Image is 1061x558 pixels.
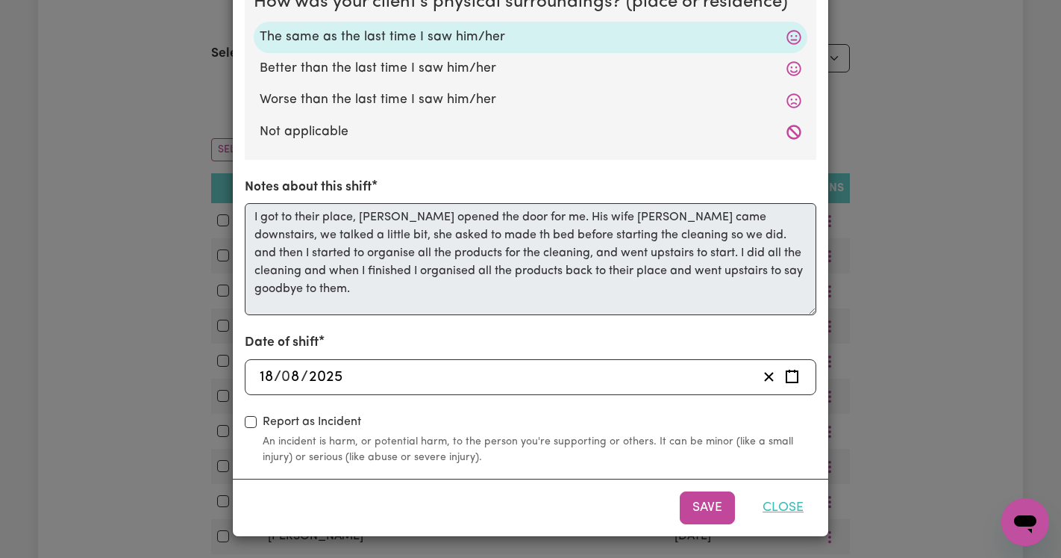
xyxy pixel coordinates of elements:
span: / [274,369,281,385]
label: Notes about this shift [245,178,372,197]
small: An incident is harm, or potential harm, to the person you're supporting or others. It can be mino... [263,434,816,465]
label: The same as the last time I saw him/her [260,28,801,47]
input: ---- [308,366,343,388]
label: Report as Incident [263,413,361,431]
textarea: I got to their place, [PERSON_NAME] opened the door for me. His wife [PERSON_NAME] came downstair... [245,203,816,315]
button: Save [680,492,735,524]
label: Worse than the last time I saw him/her [260,90,801,110]
input: -- [282,366,301,388]
span: 0 [281,370,290,385]
button: Clear date of shift [757,366,780,388]
label: Not applicable [260,123,801,142]
label: Date of shift [245,333,319,353]
iframe: Button to launch messaging window [1001,498,1049,546]
label: Better than the last time I saw him/her [260,59,801,78]
span: / [301,369,308,385]
button: Close [750,492,816,524]
input: -- [259,366,274,388]
button: Enter the date of shift [780,366,804,388]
